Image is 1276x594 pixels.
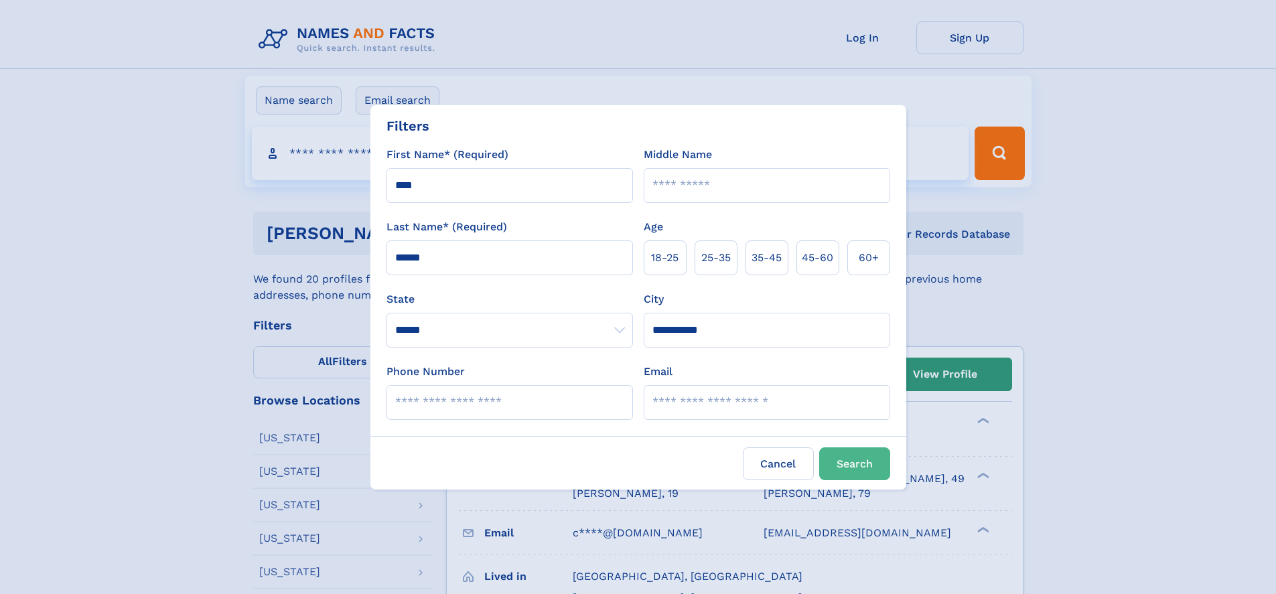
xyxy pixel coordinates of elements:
label: First Name* (Required) [386,147,508,163]
span: 25‑35 [701,250,731,266]
span: 60+ [859,250,879,266]
label: Cancel [743,447,814,480]
button: Search [819,447,890,480]
span: 18‑25 [651,250,679,266]
span: 35‑45 [752,250,782,266]
label: Age [644,219,663,235]
span: 45‑60 [802,250,833,266]
div: Filters [386,116,429,136]
label: State [386,291,633,307]
label: Email [644,364,672,380]
label: City [644,291,664,307]
label: Phone Number [386,364,465,380]
label: Last Name* (Required) [386,219,507,235]
label: Middle Name [644,147,712,163]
